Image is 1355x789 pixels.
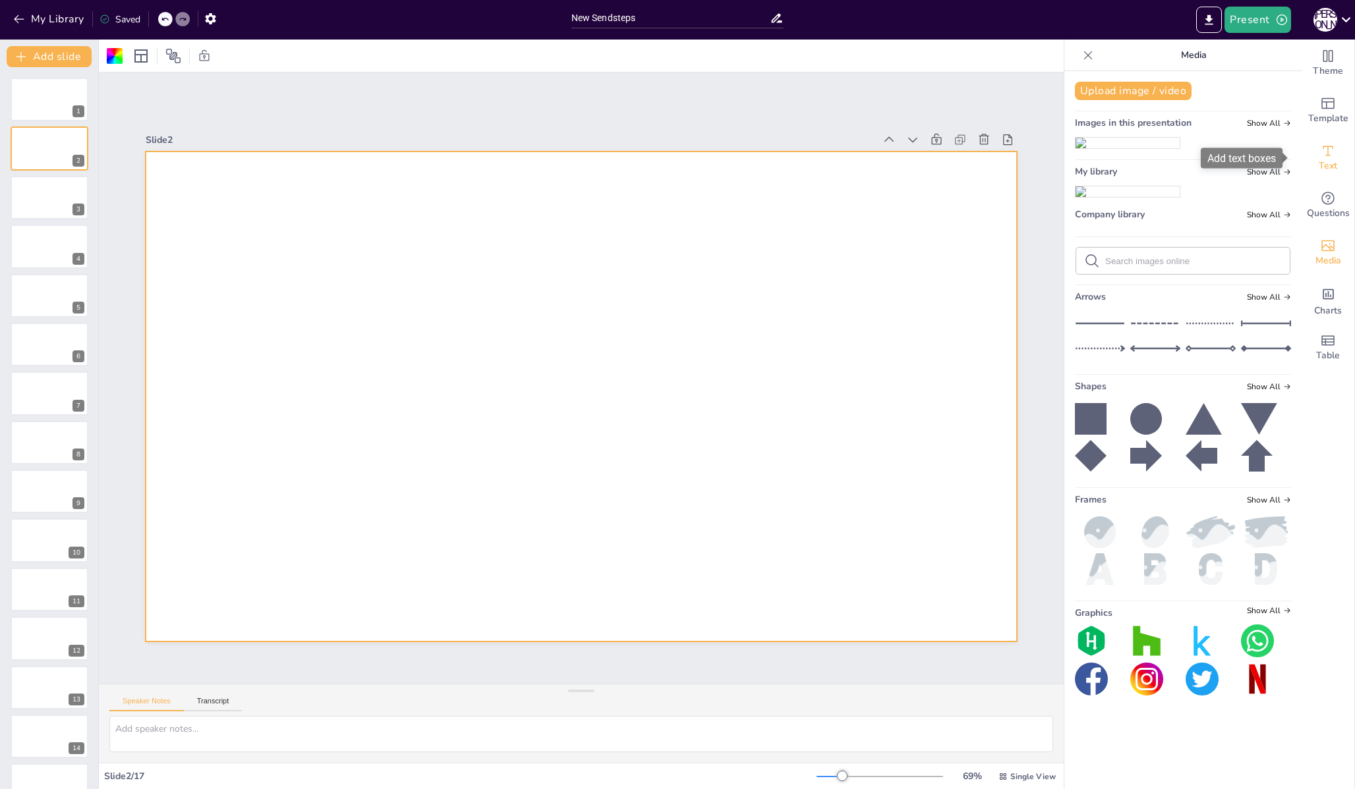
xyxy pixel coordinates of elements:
p: Media [1099,40,1288,71]
div: 2 [72,155,84,167]
span: Show all [1247,495,1291,504]
div: 6 [72,350,84,362]
div: 10 [69,547,84,558]
span: My library [1075,165,1117,178]
div: Add ready made slides [1302,87,1354,134]
div: 1 [11,78,88,121]
button: П [PERSON_NAME] [1313,7,1337,33]
div: 11 [69,595,84,607]
img: graphic [1075,624,1108,657]
div: 4 [11,225,88,268]
button: Transcript [184,697,243,711]
div: 9 [72,497,84,509]
div: 7 [11,371,88,415]
div: Change the overall theme [1302,40,1354,87]
div: Add charts and graphs [1302,277,1354,324]
input: Insert title [571,9,770,28]
span: Questions [1307,206,1350,221]
div: 7 [72,400,84,412]
img: a.png [1075,553,1125,585]
span: Show all [1247,167,1291,177]
img: graphic [1186,624,1219,657]
img: graphic [1130,663,1163,695]
span: Graphics [1075,607,1112,619]
div: 2 [11,126,88,170]
div: 13 [69,694,84,705]
span: Show all [1247,382,1291,391]
span: Table [1316,348,1340,363]
span: Show all [1247,210,1291,219]
div: Slide 2 [146,134,875,146]
button: Add slide [7,46,92,67]
div: 6 [11,323,88,366]
span: Charts [1314,304,1342,318]
div: Add images, graphics, shapes or video [1302,229,1354,277]
div: 10 [11,518,88,562]
span: Single View [1010,771,1056,782]
div: Add a table [1302,324,1354,371]
button: Speaker Notes [109,697,184,711]
img: ball.png [1075,516,1125,548]
div: 69 % [956,770,988,782]
span: Show all [1247,606,1291,615]
span: Shapes [1075,380,1107,393]
div: Layout [130,45,152,67]
div: 14 [69,742,84,754]
img: graphic [1241,663,1274,695]
img: paint.png [1241,516,1291,548]
button: My Library [10,9,90,30]
div: 8 [72,449,84,460]
img: oval.png [1130,516,1180,548]
span: Position [165,48,181,64]
button: Present [1225,7,1290,33]
span: Template [1308,111,1348,126]
div: 13 [11,666,88,709]
img: graphic [1130,624,1163,657]
span: Show all [1247,119,1291,128]
div: П [PERSON_NAME] [1313,8,1337,32]
div: 5 [11,274,88,317]
img: d.png [1241,553,1291,585]
span: Frames [1075,493,1107,506]
button: Upload image / video [1075,82,1192,100]
div: 3 [72,204,84,215]
img: graphic [1241,624,1274,657]
div: Add text boxes [1201,148,1283,169]
span: Company library [1075,208,1145,221]
span: Show all [1247,292,1291,302]
div: 9 [11,470,88,513]
span: Theme [1313,64,1343,78]
div: 14 [11,715,88,758]
div: Get real-time input from your audience [1302,182,1354,229]
img: b.png [1130,553,1180,585]
img: dfa06295-f613-4153-9027-6cdb675346f1.png [1076,186,1180,197]
div: 3 [11,176,88,219]
div: Add text boxes [1302,134,1354,182]
img: paint2.png [1186,516,1236,548]
div: 1 [72,105,84,117]
div: 4 [72,253,84,265]
div: 5 [72,302,84,313]
div: Slide 2 / 17 [104,770,817,782]
div: 11 [11,568,88,611]
div: Saved [100,13,140,26]
span: Media [1315,254,1341,268]
div: 8 [11,421,88,464]
div: 12 [69,645,84,657]
span: Text [1319,159,1337,173]
span: Images in this presentation [1075,117,1192,129]
img: dfa06295-f613-4153-9027-6cdb675346f1.png [1076,138,1180,148]
img: graphic [1186,663,1219,695]
img: c.png [1186,553,1236,585]
img: graphic [1075,663,1108,695]
input: Search images online [1105,256,1282,266]
div: 12 [11,616,88,660]
span: Arrows [1075,290,1106,303]
button: Export to PowerPoint [1196,7,1222,33]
